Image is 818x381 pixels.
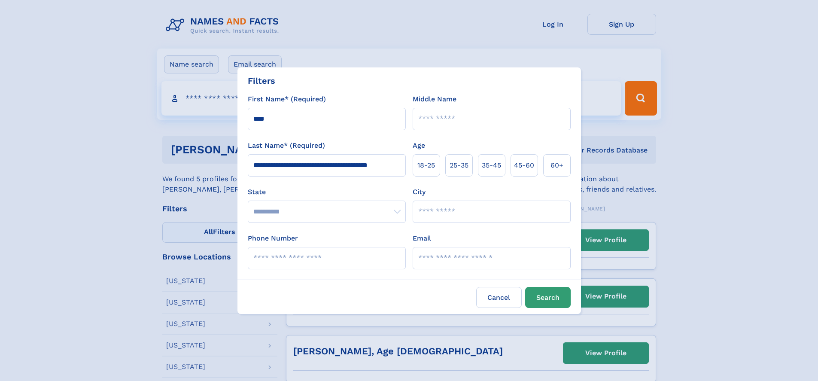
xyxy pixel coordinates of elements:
label: Cancel [476,287,522,308]
span: 35‑45 [482,160,501,171]
label: City [413,187,426,197]
label: Middle Name [413,94,456,104]
label: State [248,187,406,197]
label: Age [413,140,425,151]
span: 18‑25 [417,160,435,171]
span: 60+ [550,160,563,171]
span: 45‑60 [514,160,534,171]
div: Filters [248,74,275,87]
label: Last Name* (Required) [248,140,325,151]
label: First Name* (Required) [248,94,326,104]
button: Search [525,287,571,308]
span: 25‑35 [450,160,468,171]
label: Email [413,233,431,244]
label: Phone Number [248,233,298,244]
